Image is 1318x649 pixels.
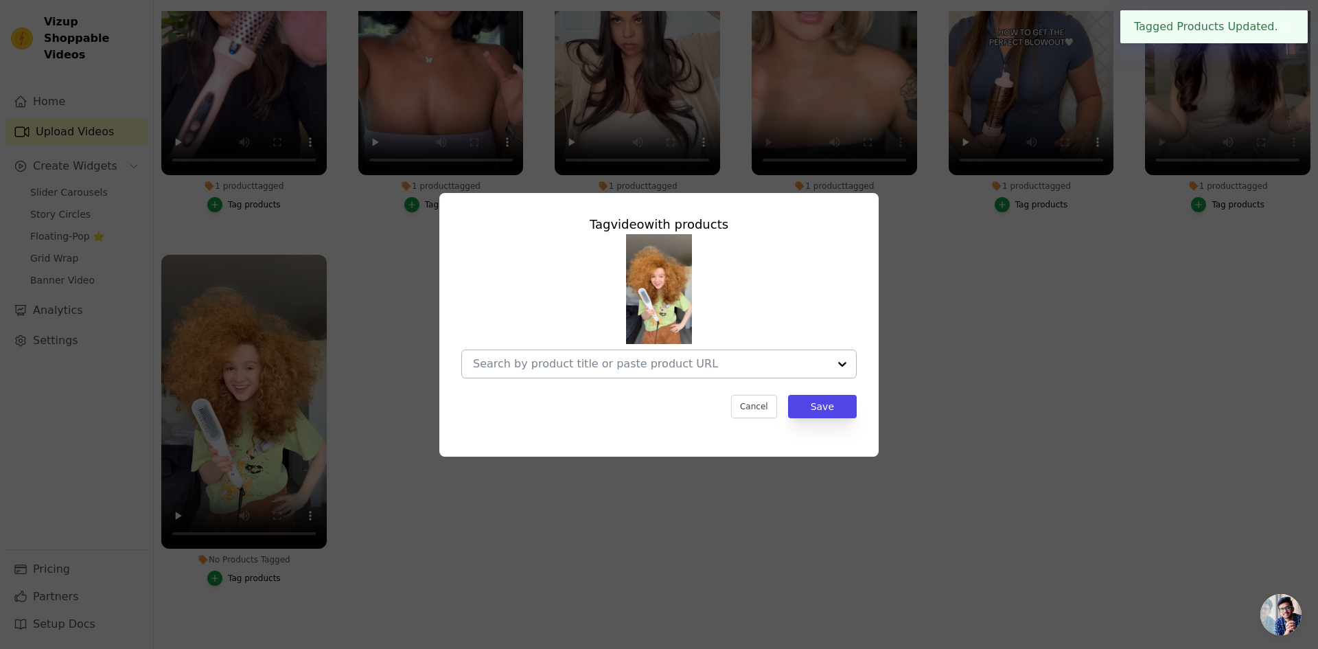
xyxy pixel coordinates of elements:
button: Cancel [731,395,777,418]
div: Tagged Products Updated. [1120,10,1308,43]
input: Search by product title or paste product URL [473,357,829,370]
button: Close [1278,19,1294,35]
img: tn-a6d309fa89c24b68994bc0af064d02e4.png [626,234,692,344]
button: Save [788,395,857,418]
div: Tag video with products [461,215,857,234]
a: Open chat [1260,594,1302,635]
